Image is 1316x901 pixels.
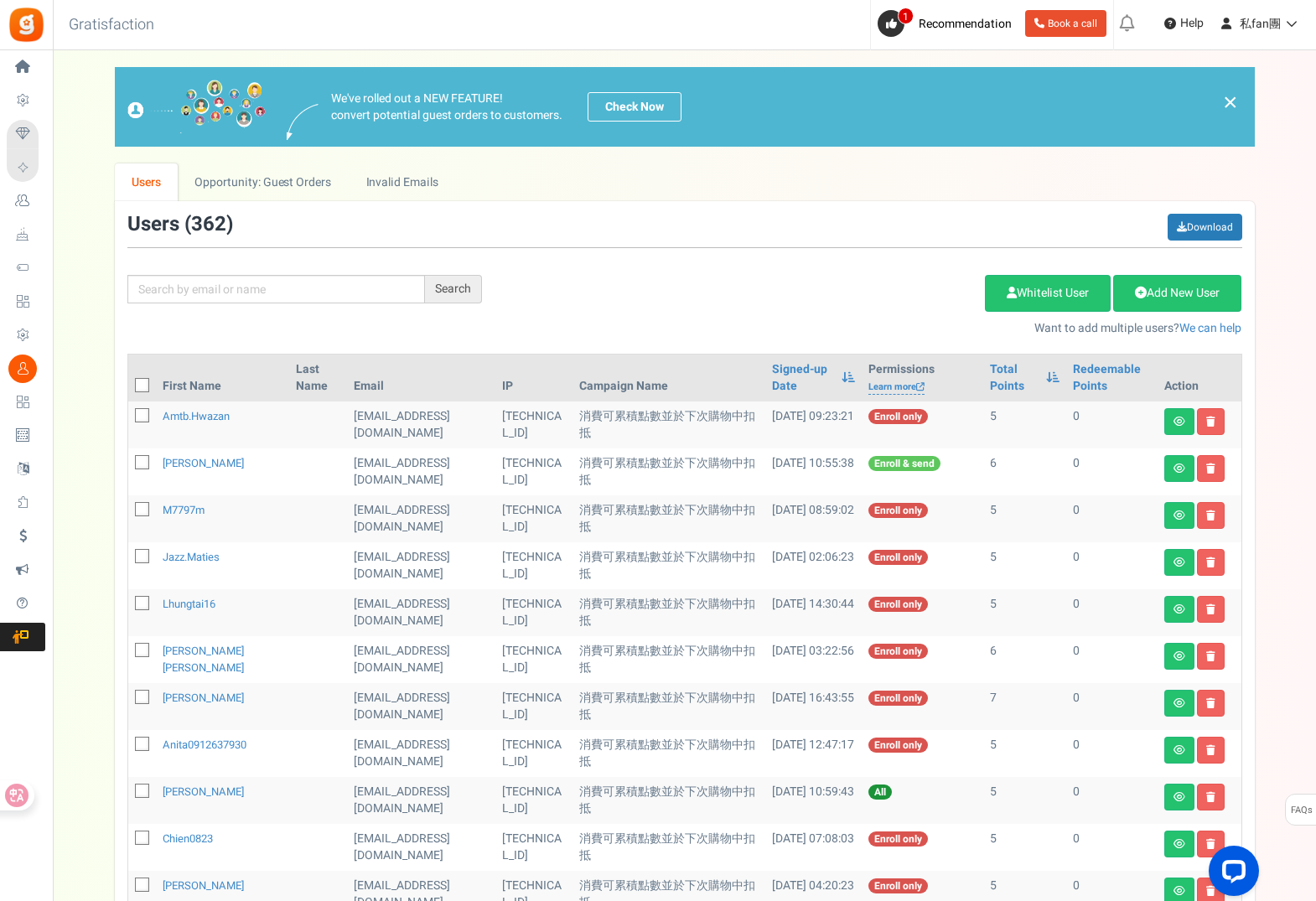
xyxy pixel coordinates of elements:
[1206,417,1215,427] i: Delete user
[983,542,1066,589] td: 5
[1290,795,1313,826] span: FAQs
[573,355,765,401] th: Campaign Name
[163,596,215,612] a: lhungtai16
[1066,777,1157,824] td: 0
[347,355,496,401] th: Email
[1174,651,1185,661] i: View details
[868,456,940,471] span: Enroll & send
[127,214,233,236] h3: Users ( )
[347,683,496,730] td: [EMAIL_ADDRESS][DOMAIN_NAME]
[287,104,319,140] img: images
[765,495,862,542] td: [DATE] 08:59:02
[163,408,230,424] a: amtb.hwazan
[765,589,862,636] td: [DATE] 14:30:44
[983,401,1066,448] td: 5
[1066,401,1157,448] td: 0
[127,80,266,134] img: images
[1179,319,1241,337] a: We can help
[8,6,45,44] img: Gratisfaction
[127,275,425,303] input: Search by email or name
[1073,361,1150,395] a: Redeemable Points
[983,777,1066,824] td: 5
[1174,839,1185,849] i: View details
[495,448,573,495] td: [TECHNICAL_ID]
[1206,557,1215,567] i: Delete user
[1025,10,1106,37] a: Book a call
[1174,886,1185,896] i: View details
[588,92,681,122] a: Check Now
[347,730,496,777] td: [EMAIL_ADDRESS][DOMAIN_NAME]
[1240,15,1281,33] span: 私fan團
[1066,824,1157,871] td: 0
[1174,698,1185,708] i: View details
[990,361,1038,395] a: Total Points
[347,589,496,636] td: [EMAIL_ADDRESS][DOMAIN_NAME]
[985,275,1111,312] a: Whitelist User
[878,10,1018,37] a: 1 Recommendation
[163,878,244,893] a: [PERSON_NAME]
[868,409,928,424] span: Enroll only
[507,320,1242,337] p: Want to add multiple users?
[347,777,496,824] td: [EMAIL_ADDRESS][DOMAIN_NAME]
[1206,604,1215,614] i: Delete user
[868,831,928,847] span: Enroll only
[983,730,1066,777] td: 5
[983,495,1066,542] td: 5
[495,683,573,730] td: [TECHNICAL_ID]
[765,730,862,777] td: [DATE] 12:47:17
[868,597,928,612] span: Enroll only
[868,381,925,395] a: Learn more
[1206,792,1215,802] i: Delete user
[868,784,892,800] span: All
[1174,745,1185,755] i: View details
[573,777,765,824] td: 消費可累積點數並於下次購物中扣抵
[495,542,573,589] td: [TECHNICAL_ID]
[898,8,914,24] span: 1
[1174,463,1185,474] i: View details
[178,163,348,201] a: Opportunity: Guest Orders
[331,91,562,124] p: We've rolled out a NEW FEATURE! convert potential guest orders to customers.
[495,636,573,683] td: [TECHNICAL_ID]
[495,730,573,777] td: [TECHNICAL_ID]
[1066,636,1157,683] td: 0
[983,448,1066,495] td: 6
[347,401,496,448] td: [EMAIL_ADDRESS][DOMAIN_NAME]
[1206,651,1215,661] i: Delete user
[983,636,1066,683] td: 6
[156,355,290,401] th: First Name
[495,589,573,636] td: [TECHNICAL_ID]
[289,355,347,401] th: Last Name
[1206,463,1215,474] i: Delete user
[573,542,765,589] td: 消費可累積點數並於下次購物中扣抵
[868,691,928,706] span: Enroll only
[1174,417,1185,427] i: View details
[50,8,173,42] h3: Gratisfaction
[919,15,1012,33] span: Recommendation
[495,495,573,542] td: [TECHNICAL_ID]
[1174,792,1185,802] i: View details
[983,824,1066,871] td: 5
[163,502,205,518] a: m7797m
[573,730,765,777] td: 消費可累積點數並於下次購物中扣抵
[1066,730,1157,777] td: 0
[1206,510,1215,520] i: Delete user
[163,549,220,565] a: jazz.maties
[1066,542,1157,589] td: 0
[1066,589,1157,636] td: 0
[765,448,862,495] td: [DATE] 10:55:38
[868,503,928,518] span: Enroll only
[868,878,928,893] span: Enroll only
[349,163,455,201] a: Invalid Emails
[772,361,833,395] a: Signed-up Date
[1066,448,1157,495] td: 0
[163,784,244,800] a: [PERSON_NAME]
[573,495,765,542] td: 消費可累積點數並於下次購物中扣抵
[765,824,862,871] td: [DATE] 07:08:03
[495,401,573,448] td: [TECHNICAL_ID]
[163,690,244,706] a: [PERSON_NAME]
[1168,214,1242,241] a: Download
[163,643,244,676] a: [PERSON_NAME] [PERSON_NAME]
[495,824,573,871] td: [TECHNICAL_ID]
[765,542,862,589] td: [DATE] 02:06:23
